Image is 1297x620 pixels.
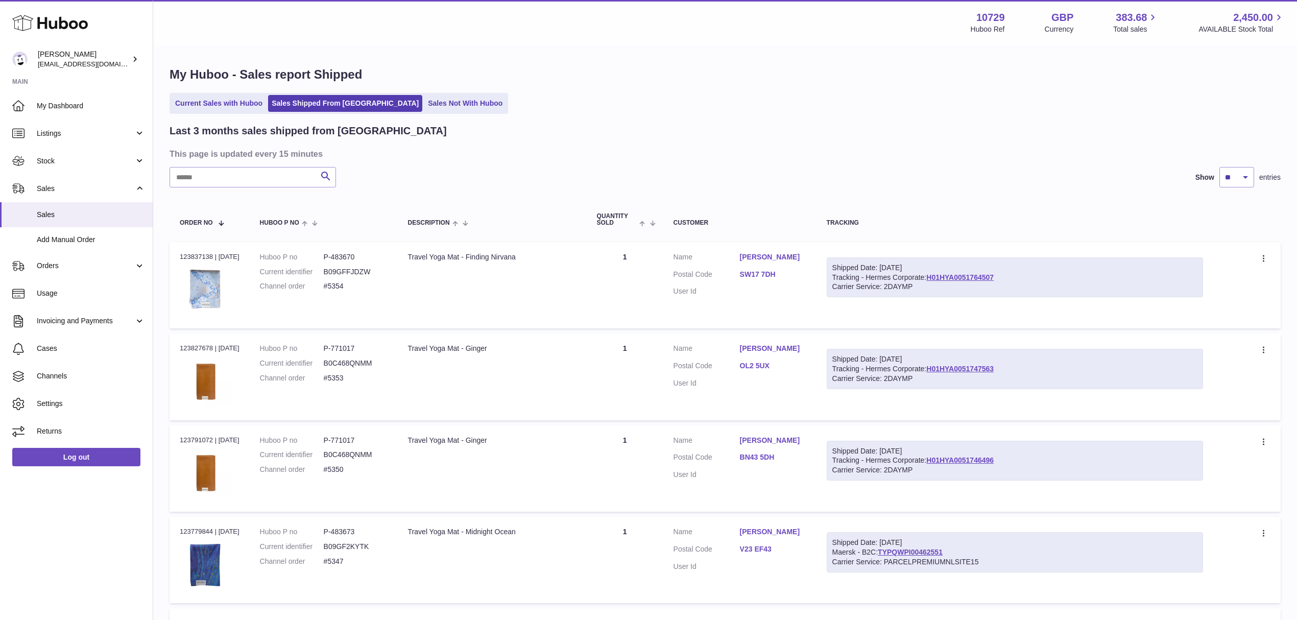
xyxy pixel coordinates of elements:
[740,544,806,554] a: V23 EF43
[740,452,806,462] a: BN43 5DH
[832,263,1198,273] div: Shipped Date: [DATE]
[180,344,239,353] div: 123827678 | [DATE]
[260,267,324,277] dt: Current identifier
[674,361,740,373] dt: Postal Code
[1198,25,1285,34] span: AVAILABLE Stock Total
[740,252,806,262] a: [PERSON_NAME]
[37,261,134,271] span: Orders
[324,344,388,353] dd: P-771017
[827,441,1204,481] div: Tracking - Hermes Corporate:
[926,273,994,281] a: H01HYA0051764507
[268,95,422,112] a: Sales Shipped From [GEOGRAPHIC_DATA]
[324,465,388,474] dd: #5350
[976,11,1005,25] strong: 10729
[674,287,740,296] dt: User Id
[324,267,388,277] dd: B09GFFJDZW
[37,210,145,220] span: Sales
[260,527,324,537] dt: Huboo P no
[12,52,28,67] img: internalAdmin-10729@internal.huboo.com
[832,354,1198,364] div: Shipped Date: [DATE]
[172,95,266,112] a: Current Sales with Huboo
[832,465,1198,475] div: Carrier Service: 2DAYMP
[674,270,740,282] dt: Postal Code
[180,527,239,536] div: 123779844 | [DATE]
[1259,173,1281,182] span: entries
[324,252,388,262] dd: P-483670
[324,281,388,291] dd: #5354
[408,527,577,537] div: Travel Yoga Mat - Midnight Ocean
[674,378,740,388] dt: User Id
[674,436,740,448] dt: Name
[674,470,740,480] dt: User Id
[324,450,388,460] dd: B0C468QNMM
[597,213,637,226] span: Quantity Sold
[674,252,740,265] dt: Name
[260,252,324,262] dt: Huboo P no
[180,448,231,499] img: 107291683637049.jpg
[260,465,324,474] dt: Channel order
[587,242,663,328] td: 1
[424,95,506,112] a: Sales Not With Huboo
[408,252,577,262] div: Travel Yoga Mat - Finding Nirvana
[37,399,145,409] span: Settings
[260,542,324,552] dt: Current identifier
[170,124,447,138] h2: Last 3 months sales shipped from [GEOGRAPHIC_DATA]
[832,446,1198,456] div: Shipped Date: [DATE]
[37,129,134,138] span: Listings
[180,540,231,591] img: 1660799092.png
[260,450,324,460] dt: Current identifier
[832,374,1198,384] div: Carrier Service: 2DAYMP
[740,436,806,445] a: [PERSON_NAME]
[740,270,806,279] a: SW17 7DH
[324,359,388,368] dd: B0C468QNMM
[674,562,740,571] dt: User Id
[180,252,239,261] div: 123837138 | [DATE]
[827,349,1204,389] div: Tracking - Hermes Corporate:
[740,344,806,353] a: [PERSON_NAME]
[1198,11,1285,34] a: 2,450.00 AVAILABLE Stock Total
[37,101,145,111] span: My Dashboard
[827,220,1204,226] div: Tracking
[324,527,388,537] dd: P-483673
[170,66,1281,83] h1: My Huboo - Sales report Shipped
[37,316,134,326] span: Invoicing and Payments
[260,281,324,291] dt: Channel order
[1113,25,1159,34] span: Total sales
[180,265,231,316] img: 1660798810.png
[37,156,134,166] span: Stock
[38,60,150,68] span: [EMAIL_ADDRESS][DOMAIN_NAME]
[408,344,577,353] div: Travel Yoga Mat - Ginger
[260,220,299,226] span: Huboo P no
[926,365,994,373] a: H01HYA0051747563
[1051,11,1073,25] strong: GBP
[12,448,140,466] a: Log out
[324,557,388,566] dd: #5347
[832,282,1198,292] div: Carrier Service: 2DAYMP
[408,436,577,445] div: Travel Yoga Mat - Ginger
[587,517,663,603] td: 1
[37,344,145,353] span: Cases
[37,426,145,436] span: Returns
[832,538,1198,547] div: Shipped Date: [DATE]
[878,548,943,556] a: TYPQWPI00462551
[37,289,145,298] span: Usage
[180,436,239,445] div: 123791072 | [DATE]
[170,148,1278,159] h3: This page is updated every 15 minutes
[740,527,806,537] a: [PERSON_NAME]
[674,452,740,465] dt: Postal Code
[37,235,145,245] span: Add Manual Order
[827,532,1204,573] div: Maersk - B2C:
[38,50,130,69] div: [PERSON_NAME]
[674,527,740,539] dt: Name
[674,344,740,356] dt: Name
[324,436,388,445] dd: P-771017
[37,184,134,194] span: Sales
[832,557,1198,567] div: Carrier Service: PARCELPREMIUMNLSITE15
[1233,11,1273,25] span: 2,450.00
[180,356,231,408] img: 107291683637049.jpg
[740,361,806,371] a: OL2 5UX
[260,436,324,445] dt: Huboo P no
[674,544,740,557] dt: Postal Code
[1045,25,1074,34] div: Currency
[324,542,388,552] dd: B09GF2KYTK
